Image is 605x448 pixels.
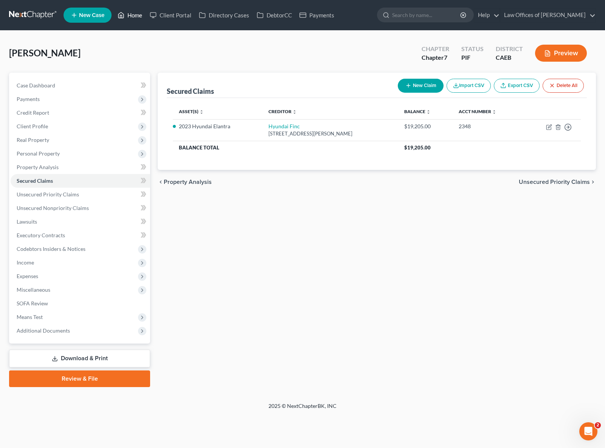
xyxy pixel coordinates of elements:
[474,8,500,22] a: Help
[496,53,523,62] div: CAEB
[461,53,484,62] div: PIF
[11,297,150,310] a: SOFA Review
[11,160,150,174] a: Property Analysis
[179,109,204,114] a: Asset(s) unfold_more
[17,177,53,184] span: Secured Claims
[268,123,300,129] a: Hyundai Finc
[195,8,253,22] a: Directory Cases
[404,123,447,130] div: $19,205.00
[500,8,596,22] a: Law Offices of [PERSON_NAME]
[87,402,518,416] div: 2025 © NextChapterBK, INC
[17,191,79,198] span: Unsecured Priority Claims
[535,45,587,62] button: Preview
[17,259,34,266] span: Income
[253,8,296,22] a: DebtorCC
[17,96,40,102] span: Payments
[519,179,590,185] span: Unsecured Priority Claims
[459,123,517,130] div: 2348
[17,314,43,320] span: Means Test
[199,110,204,114] i: unfold_more
[447,79,491,93] button: Import CSV
[17,205,89,211] span: Unsecured Nonpriority Claims
[17,300,48,306] span: SOFA Review
[459,109,496,114] a: Acct Number unfold_more
[11,229,150,242] a: Executory Contracts
[595,422,601,428] span: 2
[392,8,461,22] input: Search by name...
[158,179,212,185] button: chevron_left Property Analysis
[11,215,150,229] a: Lawsuits
[179,123,256,130] li: 2023 Hyundai Elantra
[17,123,48,129] span: Client Profile
[426,110,431,114] i: unfold_more
[422,53,449,62] div: Chapter
[543,79,584,93] button: Delete All
[114,8,146,22] a: Home
[17,150,60,157] span: Personal Property
[17,109,49,116] span: Credit Report
[579,422,597,440] iframe: Intercom live chat
[158,179,164,185] i: chevron_left
[167,87,214,96] div: Secured Claims
[17,137,49,143] span: Real Property
[519,179,596,185] button: Unsecured Priority Claims chevron_right
[404,145,431,151] span: $19,205.00
[496,45,523,53] div: District
[79,12,104,18] span: New Case
[17,164,59,170] span: Property Analysis
[17,232,65,238] span: Executory Contracts
[492,110,496,114] i: unfold_more
[17,246,85,252] span: Codebtors Insiders & Notices
[444,54,447,61] span: 7
[461,45,484,53] div: Status
[404,109,431,114] a: Balance unfold_more
[146,8,195,22] a: Client Portal
[296,8,338,22] a: Payments
[11,174,150,188] a: Secured Claims
[292,110,297,114] i: unfold_more
[590,179,596,185] i: chevron_right
[9,370,150,387] a: Review & File
[17,286,50,293] span: Miscellaneous
[422,45,449,53] div: Chapter
[164,179,212,185] span: Property Analysis
[17,273,38,279] span: Expenses
[17,218,37,225] span: Lawsuits
[17,82,55,89] span: Case Dashboard
[11,201,150,215] a: Unsecured Nonpriority Claims
[9,47,81,58] span: [PERSON_NAME]
[11,106,150,120] a: Credit Report
[494,79,540,93] a: Export CSV
[17,327,70,334] span: Additional Documents
[11,79,150,92] a: Case Dashboard
[11,188,150,201] a: Unsecured Priority Claims
[9,350,150,367] a: Download & Print
[398,79,444,93] button: New Claim
[268,109,297,114] a: Creditor unfold_more
[268,130,392,137] div: [STREET_ADDRESS][PERSON_NAME]
[173,141,398,154] th: Balance Total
